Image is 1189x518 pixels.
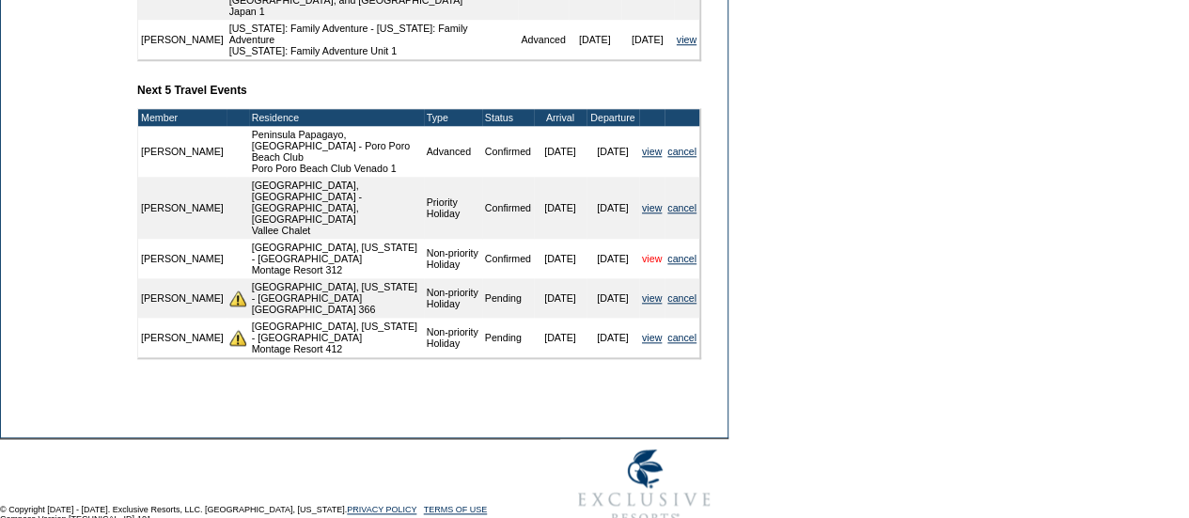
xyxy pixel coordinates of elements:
[677,34,696,45] a: view
[642,202,662,213] a: view
[249,278,424,318] td: [GEOGRAPHIC_DATA], [US_STATE] - [GEOGRAPHIC_DATA] [GEOGRAPHIC_DATA] 366
[667,332,696,343] a: cancel
[534,278,587,318] td: [DATE]
[229,290,246,306] img: There are insufficient days and/or tokens to cover this reservation
[534,239,587,278] td: [DATE]
[587,126,639,177] td: [DATE]
[227,20,519,59] td: [US_STATE]: Family Adventure - [US_STATE]: Family Adventure [US_STATE]: Family Adventure Unit 1
[249,177,424,239] td: [GEOGRAPHIC_DATA], [GEOGRAPHIC_DATA] - [GEOGRAPHIC_DATA], [GEOGRAPHIC_DATA] Vallee Chalet
[482,239,534,278] td: Confirmed
[137,84,247,97] b: Next 5 Travel Events
[518,20,568,59] td: Advanced
[621,20,674,59] td: [DATE]
[424,278,482,318] td: Non-priority Holiday
[642,253,662,264] a: view
[587,278,639,318] td: [DATE]
[482,126,534,177] td: Confirmed
[347,505,416,514] a: PRIVACY POLICY
[249,109,424,126] td: Residence
[138,278,227,318] td: [PERSON_NAME]
[534,126,587,177] td: [DATE]
[229,329,246,346] img: There are insufficient days and/or tokens to cover this reservation
[667,202,696,213] a: cancel
[249,318,424,357] td: [GEOGRAPHIC_DATA], [US_STATE] - [GEOGRAPHIC_DATA] Montage Resort 412
[138,109,227,126] td: Member
[424,109,482,126] td: Type
[534,318,587,357] td: [DATE]
[569,20,621,59] td: [DATE]
[249,126,424,177] td: Peninsula Papagayo, [GEOGRAPHIC_DATA] - Poro Poro Beach Club Poro Poro Beach Club Venado 1
[587,177,639,239] td: [DATE]
[424,318,482,357] td: Non-priority Holiday
[587,318,639,357] td: [DATE]
[667,253,696,264] a: cancel
[138,318,227,357] td: [PERSON_NAME]
[424,505,488,514] a: TERMS OF USE
[587,109,639,126] td: Departure
[482,177,534,239] td: Confirmed
[249,239,424,278] td: [GEOGRAPHIC_DATA], [US_STATE] - [GEOGRAPHIC_DATA] Montage Resort 312
[138,126,227,177] td: [PERSON_NAME]
[138,20,227,59] td: [PERSON_NAME]
[424,126,482,177] td: Advanced
[534,109,587,126] td: Arrival
[642,146,662,157] a: view
[667,146,696,157] a: cancel
[424,239,482,278] td: Non-priority Holiday
[667,292,696,304] a: cancel
[138,177,227,239] td: [PERSON_NAME]
[642,292,662,304] a: view
[642,332,662,343] a: view
[424,177,482,239] td: Priority Holiday
[482,109,534,126] td: Status
[138,239,227,278] td: [PERSON_NAME]
[482,278,534,318] td: Pending
[482,318,534,357] td: Pending
[587,239,639,278] td: [DATE]
[534,177,587,239] td: [DATE]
